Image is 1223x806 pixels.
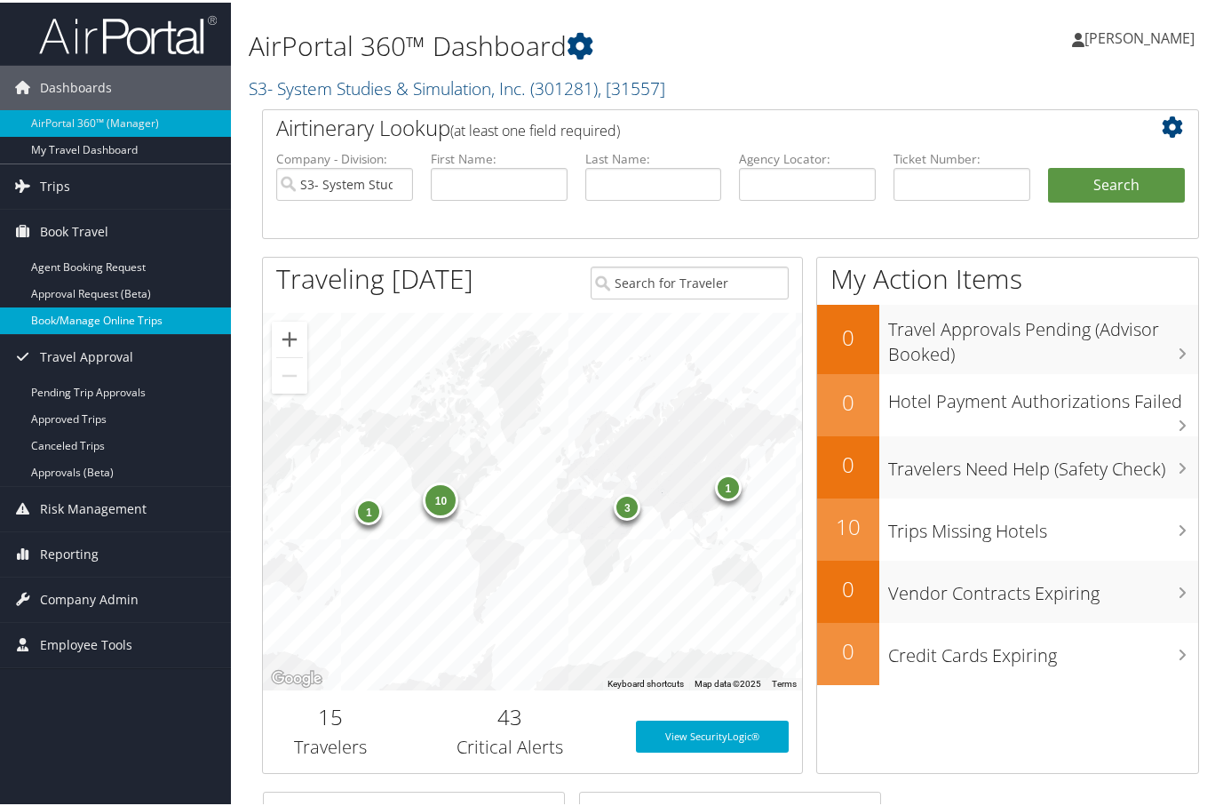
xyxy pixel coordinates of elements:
label: First Name: [431,148,568,165]
a: Terms (opens in new tab) [772,676,797,686]
h1: Traveling [DATE] [276,258,473,295]
h2: 10 [817,509,879,539]
span: (at least one field required) [450,118,620,138]
span: Trips [40,162,70,206]
span: Book Travel [40,207,108,251]
a: [PERSON_NAME] [1072,9,1212,62]
h3: Trips Missing Hotels [888,507,1198,541]
h2: Airtinerary Lookup [276,110,1107,140]
button: Zoom out [272,355,307,391]
span: Employee Tools [40,620,132,665]
h2: 43 [411,699,609,730]
div: 3 [614,491,640,517]
h3: Travel Approvals Pending (Advisor Booked) [888,306,1198,364]
h1: AirPortal 360™ Dashboard [249,25,891,62]
span: Reporting [40,530,99,574]
h3: Vendor Contracts Expiring [888,570,1198,603]
span: Company Admin [40,575,139,619]
h3: Travelers Need Help (Safety Check) [888,445,1198,479]
span: Dashboards [40,63,112,108]
h2: 15 [276,699,385,730]
label: Last Name: [585,148,722,165]
button: Keyboard shortcuts [608,675,684,688]
label: Agency Locator: [739,148,876,165]
a: Open this area in Google Maps (opens a new window) [267,665,326,688]
h3: Hotel Payment Authorizations Failed [888,378,1198,411]
div: 1 [355,496,382,523]
a: 0Credit Cards Expiring [817,620,1198,682]
div: 1 [714,472,741,499]
a: 10Trips Missing Hotels [817,496,1198,558]
img: Google [267,665,326,688]
img: airportal-logo.png [39,12,217,53]
h2: 0 [817,320,879,350]
h2: 0 [817,385,879,415]
a: 0Travel Approvals Pending (Advisor Booked) [817,302,1198,371]
a: S3- System Studies & Simulation, Inc. [249,74,665,98]
label: Company - Division: [276,148,413,165]
span: Map data ©2025 [695,676,761,686]
label: Ticket Number: [893,148,1030,165]
span: , [ 31557 ] [598,74,665,98]
span: ( 301281 ) [530,74,598,98]
a: 0Travelers Need Help (Safety Check) [817,434,1198,496]
input: Search for Traveler [591,264,789,297]
span: Travel Approval [40,332,133,377]
span: Risk Management [40,484,147,529]
a: 0Vendor Contracts Expiring [817,558,1198,620]
div: 10 [423,480,458,515]
a: View SecurityLogic® [636,718,789,750]
h3: Critical Alerts [411,732,609,757]
button: Zoom in [272,319,307,355]
span: [PERSON_NAME] [1084,26,1195,45]
h2: 0 [817,571,879,602]
a: 0Hotel Payment Authorizations Failed [817,371,1198,434]
h3: Credit Cards Expiring [888,632,1198,666]
h3: Travelers [276,732,385,757]
button: Search [1048,165,1185,201]
h2: 0 [817,634,879,664]
h2: 0 [817,447,879,477]
h1: My Action Items [817,258,1198,295]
